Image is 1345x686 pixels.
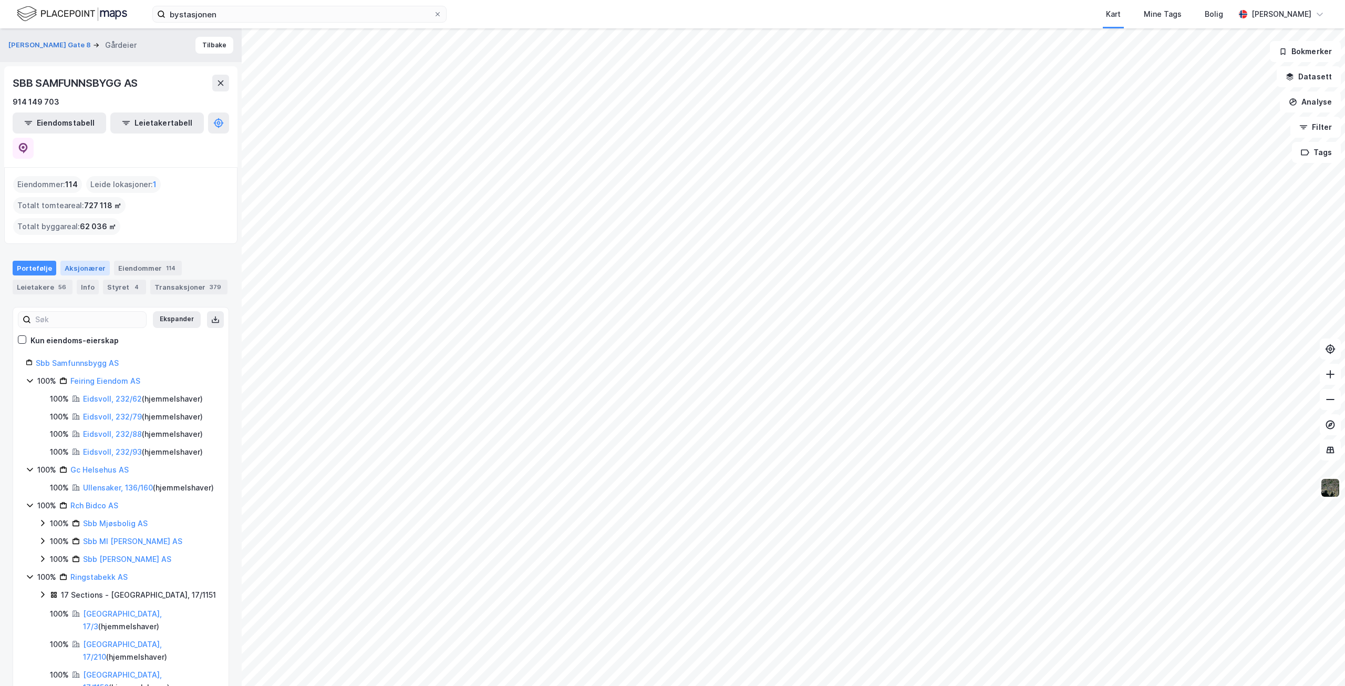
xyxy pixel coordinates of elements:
[83,555,171,564] a: Sbb [PERSON_NAME] AS
[36,359,119,367] a: Sbb Samfunnsbygg AS
[1320,478,1340,498] img: 9k=
[1270,41,1341,62] button: Bokmerker
[153,311,201,328] button: Ekspander
[83,446,203,458] div: ( hjemmelshaver )
[1205,8,1223,21] div: Bolig
[50,428,69,441] div: 100%
[50,535,69,548] div: 100%
[1106,8,1121,21] div: Kart
[50,393,69,405] div: 100%
[83,537,182,546] a: Sbb Ml [PERSON_NAME] AS
[83,483,153,492] a: Ullensaker, 136/160
[13,280,73,294] div: Leietakere
[86,176,161,193] div: Leide lokasjoner :
[70,572,128,581] a: Ringstabekk AS
[83,428,203,441] div: ( hjemmelshaver )
[1277,66,1341,87] button: Datasett
[195,37,233,54] button: Tilbake
[83,394,142,403] a: Eidsvoll, 232/62
[8,40,93,50] button: [PERSON_NAME] Gate 8
[50,608,69,620] div: 100%
[50,638,69,651] div: 100%
[50,446,69,458] div: 100%
[13,96,59,108] div: 914 149 703
[164,263,178,273] div: 114
[31,312,146,327] input: Søk
[105,39,137,52] div: Gårdeier
[83,411,203,423] div: ( hjemmelshaver )
[114,261,182,275] div: Eiendommer
[13,75,140,91] div: SBB SAMFUNNSBYGG AS
[50,553,69,566] div: 100%
[13,112,106,134] button: Eiendomstabell
[1292,636,1345,686] div: Kontrollprogram for chat
[13,261,56,275] div: Portefølje
[56,282,68,292] div: 56
[50,411,69,423] div: 100%
[208,282,223,292] div: 379
[1251,8,1311,21] div: [PERSON_NAME]
[37,499,56,512] div: 100%
[60,261,110,275] div: Aksjonærer
[83,482,214,494] div: ( hjemmelshaver )
[37,375,56,387] div: 100%
[1292,636,1345,686] iframe: Chat Widget
[37,464,56,476] div: 100%
[13,197,126,214] div: Totalt tomteareal :
[165,6,433,22] input: Søk på adresse, matrikkel, gårdeiere, leietakere eller personer
[1144,8,1182,21] div: Mine Tags
[83,393,203,405] div: ( hjemmelshaver )
[50,517,69,530] div: 100%
[83,609,162,631] a: [GEOGRAPHIC_DATA], 17/3
[150,280,227,294] div: Transaksjoner
[50,482,69,494] div: 100%
[131,282,142,292] div: 4
[83,447,142,456] a: Eidsvoll, 232/93
[83,608,216,633] div: ( hjemmelshaver )
[61,589,216,601] div: 17 Sections - [GEOGRAPHIC_DATA], 17/1151
[153,178,157,191] span: 1
[70,376,140,385] a: Feiring Eiendom AS
[1280,91,1341,112] button: Analyse
[103,280,146,294] div: Styret
[70,501,118,510] a: Rch Bidco AS
[30,334,119,347] div: Kun eiendoms-eierskap
[37,571,56,583] div: 100%
[17,5,127,23] img: logo.f888ab2527a4732fd821a326f86c7f29.svg
[13,176,82,193] div: Eiendommer :
[13,218,120,235] div: Totalt byggareal :
[83,519,148,528] a: Sbb Mjøsbolig AS
[83,412,142,421] a: Eidsvoll, 232/79
[1290,117,1341,138] button: Filter
[110,112,204,134] button: Leietakertabell
[77,280,99,294] div: Info
[1292,142,1341,163] button: Tags
[83,640,162,661] a: [GEOGRAPHIC_DATA], 17/210
[80,220,116,233] span: 62 036 ㎡
[50,669,69,681] div: 100%
[83,638,216,663] div: ( hjemmelshaver )
[65,178,78,191] span: 114
[84,199,121,212] span: 727 118 ㎡
[70,465,129,474] a: Gc Helsehus AS
[83,429,142,438] a: Eidsvoll, 232/88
